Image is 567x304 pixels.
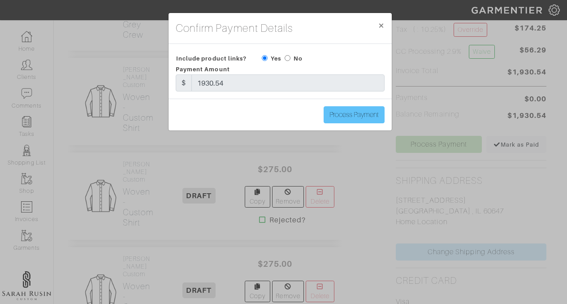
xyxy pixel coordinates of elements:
[378,19,385,31] span: ×
[176,74,192,91] div: $
[176,52,247,65] span: Include product links?
[176,66,230,73] span: Payment Amount
[176,20,293,36] h4: Confirm Payment Details
[294,54,303,63] label: No
[271,54,281,63] label: Yes
[324,106,385,123] input: Process Payment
